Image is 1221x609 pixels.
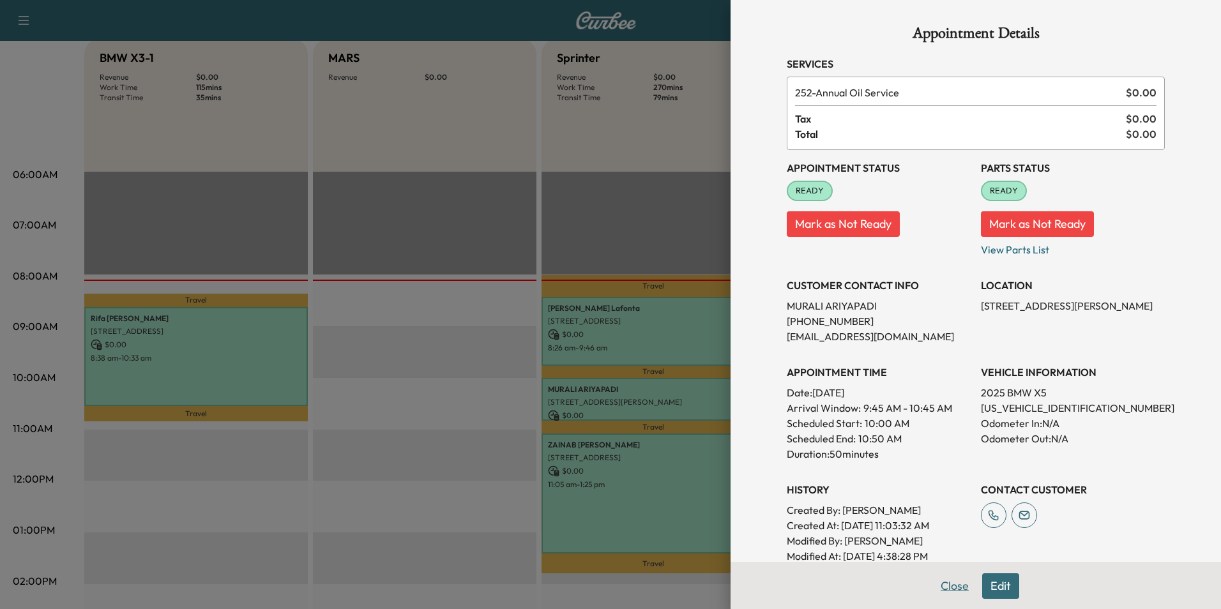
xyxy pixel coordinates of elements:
h3: Services [787,56,1165,71]
button: Mark as Not Ready [787,211,900,237]
p: Scheduled Start: [787,416,862,431]
h1: Appointment Details [787,26,1165,46]
button: Close [932,573,977,599]
p: View Parts List [981,237,1165,257]
p: Created At : [DATE] 11:03:32 AM [787,518,971,533]
h3: Appointment Status [787,160,971,176]
span: READY [982,184,1026,197]
h3: APPOINTMENT TIME [787,365,971,380]
p: [EMAIL_ADDRESS][DOMAIN_NAME] [787,329,971,344]
h3: CONTACT CUSTOMER [981,482,1165,497]
span: Total [795,126,1126,142]
p: Modified By : [PERSON_NAME] [787,533,971,548]
span: $ 0.00 [1126,85,1157,100]
h3: History [787,482,971,497]
span: READY [788,184,831,197]
p: Odometer Out: N/A [981,431,1165,446]
p: Duration: 50 minutes [787,446,971,462]
h3: Parts Status [981,160,1165,176]
p: Date: [DATE] [787,385,971,400]
span: Tax [795,111,1126,126]
button: Edit [982,573,1019,599]
p: [STREET_ADDRESS][PERSON_NAME] [981,298,1165,313]
p: Modified At : [DATE] 4:38:28 PM [787,548,971,564]
p: Arrival Window: [787,400,971,416]
button: Mark as Not Ready [981,211,1094,237]
p: 10:50 AM [858,431,902,446]
p: Created By : [PERSON_NAME] [787,502,971,518]
p: Odometer In: N/A [981,416,1165,431]
span: $ 0.00 [1126,111,1157,126]
p: 10:00 AM [865,416,909,431]
h3: CUSTOMER CONTACT INFO [787,278,971,293]
p: [US_VEHICLE_IDENTIFICATION_NUMBER] [981,400,1165,416]
h3: VEHICLE INFORMATION [981,365,1165,380]
h3: LOCATION [981,278,1165,293]
p: MURALI ARIYAPADI [787,298,971,313]
p: 2025 BMW X5 [981,385,1165,400]
span: 9:45 AM - 10:45 AM [863,400,952,416]
p: [PHONE_NUMBER] [787,313,971,329]
span: Annual Oil Service [795,85,1121,100]
span: $ 0.00 [1126,126,1157,142]
p: Scheduled End: [787,431,856,446]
